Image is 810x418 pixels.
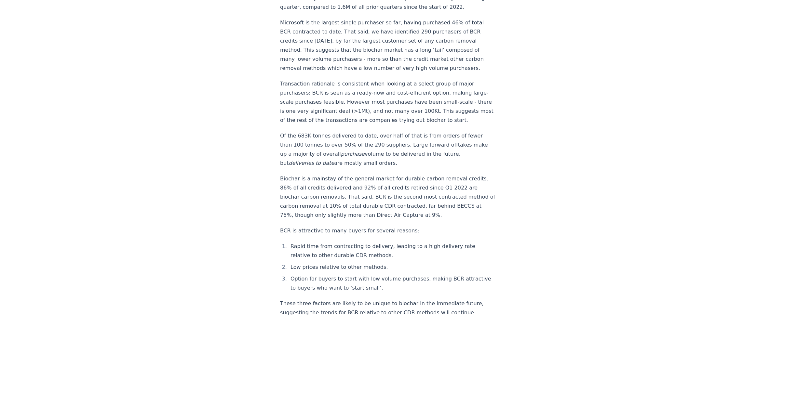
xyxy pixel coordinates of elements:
em: to date [316,160,334,166]
li: Low prices relative to other methods. [289,263,495,272]
p: BCR is attractive to many buyers for several reasons: [280,226,495,235]
li: Rapid time from contracting to delivery, leading to a high delivery rate relative to other durabl... [289,242,495,260]
p: Microsoft is the largest single purchaser so far, having purchased 46% of total BCR contracted to... [280,18,495,73]
p: Of the 683K tonnes delivered to date, over half of that is from orders of fewer than 100 tonnes t... [280,131,495,168]
li: Option for buyers to start with low volume purchases, making BCR attractive to buyers who want to... [289,274,495,293]
p: Transaction rationale is consistent when looking at a select group of major purchasers: BCR is se... [280,79,495,125]
em: deliveries [289,160,314,166]
p: These three factors are likely to be unique to biochar in the immediate future, suggesting the tr... [280,299,495,317]
em: purchase [341,151,365,157]
p: Biochar is a mainstay of the general market for durable carbon removal credits. 86% of all credit... [280,174,495,220]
